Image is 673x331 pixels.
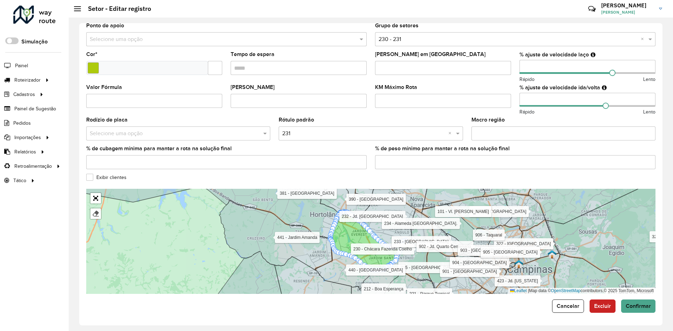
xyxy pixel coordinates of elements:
[514,260,523,269] img: Campinas
[508,288,655,294] div: Map data © contributors,© 2025 TomTom, Microsoft
[14,76,41,84] span: Roteirizador
[14,134,41,141] span: Importações
[13,177,26,184] span: Tático
[519,50,589,59] label: % ajuste de velocidade laço
[448,129,454,138] span: Clear all
[86,144,232,153] label: % de cubagem mínima para manter a rota na solução final
[552,299,584,313] button: Cancelar
[641,35,647,43] span: Clear all
[643,108,655,116] span: Lento
[86,116,128,124] label: Rodízio de placa
[88,62,99,74] input: Select a color
[14,105,56,112] span: Painel de Sugestão
[15,62,28,69] span: Painel
[375,21,419,30] label: Grupo de setores
[510,288,527,293] a: Leaflet
[86,50,97,58] label: Cor
[14,148,36,156] span: Relatórios
[86,83,122,91] label: Valor Fórmula
[375,50,485,58] label: [PERSON_NAME] em [GEOGRAPHIC_DATA]
[471,116,505,124] label: Macro região
[375,83,417,91] label: KM Máximo Rota
[231,50,274,58] label: Tempo de espera
[86,174,127,181] label: Exibir clientes
[519,76,535,83] span: Rápido
[81,5,151,13] h2: Setor - Editar registro
[528,288,529,293] span: |
[13,119,31,127] span: Pedidos
[591,52,596,57] em: Ajuste de velocidade do veículo entre clientes
[584,1,599,16] a: Contato Rápido
[231,83,274,91] label: [PERSON_NAME]
[557,303,579,309] span: Cancelar
[602,85,607,90] em: Ajuste de velocidade do veículo entre a saída do depósito até o primeiro cliente e a saída do últ...
[14,163,52,170] span: Retroalimentação
[21,37,48,46] label: Simulação
[86,21,124,30] label: Ponto de apoio
[594,303,611,309] span: Excluir
[519,108,535,116] span: Rápido
[375,144,510,153] label: % de peso mínimo para manter a rota na solução final
[601,9,654,15] span: [PERSON_NAME]
[519,83,600,92] label: % ajuste de velocidade ida/volta
[601,2,654,9] h3: [PERSON_NAME]
[626,303,651,309] span: Confirmar
[13,91,35,98] span: Cadastros
[548,250,557,259] img: Bees
[90,208,101,219] div: Remover camada(s)
[279,116,314,124] label: Rótulo padrão
[590,299,616,313] button: Excluir
[551,288,581,293] a: OpenStreetMap
[643,76,655,83] span: Lento
[621,299,655,313] button: Confirmar
[90,193,101,204] a: Abrir mapa em tela cheia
